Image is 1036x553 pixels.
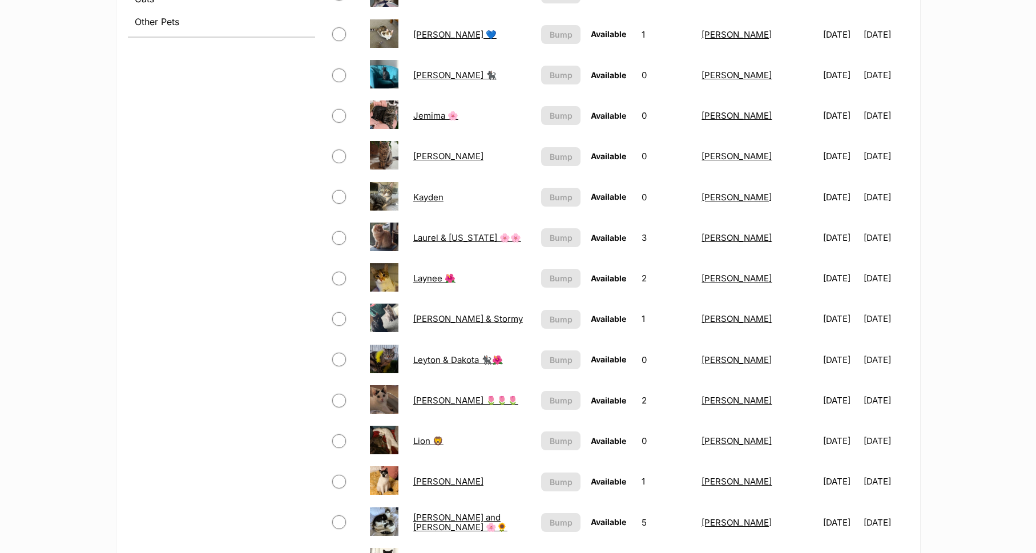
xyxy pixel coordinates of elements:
img: Jemima 🌸 [370,100,398,129]
button: Bump [541,473,581,491]
td: 1 [637,15,696,54]
span: Available [591,517,626,527]
span: Bump [550,354,573,366]
td: [DATE] [819,177,862,217]
span: Bump [550,232,573,244]
button: Bump [541,431,581,450]
td: [DATE] [819,96,862,135]
a: Leyton & Dakota 🐈‍⬛🌺 [413,354,503,365]
td: 0 [637,421,696,461]
a: [PERSON_NAME] [413,151,483,162]
td: [DATE] [864,421,908,461]
span: Bump [550,435,573,447]
td: [DATE] [864,55,908,95]
button: Bump [541,391,581,410]
span: Available [591,29,626,39]
a: [PERSON_NAME] 💙 [413,29,497,40]
td: 2 [637,381,696,420]
td: 0 [637,55,696,95]
button: Bump [541,106,581,125]
span: Available [591,70,626,80]
td: 0 [637,136,696,176]
a: [PERSON_NAME] [702,395,772,406]
td: [DATE] [819,55,862,95]
button: Bump [541,228,581,247]
a: Laynee 🌺 [413,273,455,284]
button: Bump [541,66,581,84]
a: Laurel & [US_STATE] 🌸🌸 [413,232,521,243]
button: Bump [541,25,581,44]
td: [DATE] [864,340,908,380]
a: [PERSON_NAME] [702,192,772,203]
span: Available [591,151,626,161]
img: Lion 🦁 [370,426,398,454]
td: 3 [637,218,696,257]
span: Bump [550,516,573,528]
span: Bump [550,476,573,488]
td: [DATE] [864,462,908,501]
td: 0 [637,177,696,217]
span: Bump [550,272,573,284]
td: [DATE] [864,299,908,338]
a: [PERSON_NAME] 🐈‍⬛ [413,70,497,80]
img: Jarvis Cocker 💙 [370,19,398,48]
span: Bump [550,313,573,325]
td: [DATE] [864,259,908,298]
span: Bump [550,191,573,203]
a: [PERSON_NAME] & Stormy [413,313,523,324]
td: [DATE] [819,340,862,380]
td: [DATE] [819,259,862,298]
a: Kayden [413,192,444,203]
img: Lottie and Tilly 🌸🌻 [370,507,398,536]
a: Jemima 🌸 [413,110,458,121]
td: [DATE] [864,136,908,176]
td: [DATE] [864,381,908,420]
td: 1 [637,299,696,338]
td: [DATE] [864,503,908,542]
td: 0 [637,96,696,135]
td: [DATE] [819,15,862,54]
button: Bump [541,350,581,369]
a: [PERSON_NAME] [702,313,772,324]
a: [PERSON_NAME] [702,29,772,40]
a: [PERSON_NAME] [702,273,772,284]
td: 2 [637,259,696,298]
a: [PERSON_NAME] [413,476,483,487]
button: Bump [541,513,581,532]
span: Available [591,395,626,405]
td: 1 [637,462,696,501]
a: [PERSON_NAME] [702,110,772,121]
td: [DATE] [819,136,862,176]
a: [PERSON_NAME] [702,435,772,446]
span: Bump [550,29,573,41]
a: [PERSON_NAME] [702,517,772,528]
span: Available [591,314,626,324]
td: [DATE] [864,15,908,54]
td: [DATE] [819,218,862,257]
td: [DATE] [864,218,908,257]
span: Bump [550,110,573,122]
img: Laurel & Montana 🌸🌸 [370,223,398,251]
button: Bump [541,188,581,207]
a: [PERSON_NAME] 🌷🌷🌷 [413,395,518,406]
td: [DATE] [819,421,862,461]
td: 5 [637,503,696,542]
span: Available [591,192,626,201]
span: Bump [550,69,573,81]
a: [PERSON_NAME] [702,476,772,487]
a: Lion 🦁 [413,435,444,446]
span: Available [591,477,626,486]
a: [PERSON_NAME] and [PERSON_NAME] 🌸🌻 [413,512,507,532]
span: Available [591,354,626,364]
a: [PERSON_NAME] [702,70,772,80]
img: Lottie [370,466,398,495]
span: Bump [550,394,573,406]
td: [DATE] [864,96,908,135]
td: [DATE] [864,177,908,217]
a: [PERSON_NAME] [702,151,772,162]
button: Bump [541,269,581,288]
td: [DATE] [819,299,862,338]
td: 0 [637,340,696,380]
td: [DATE] [819,503,862,542]
button: Bump [541,310,581,329]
